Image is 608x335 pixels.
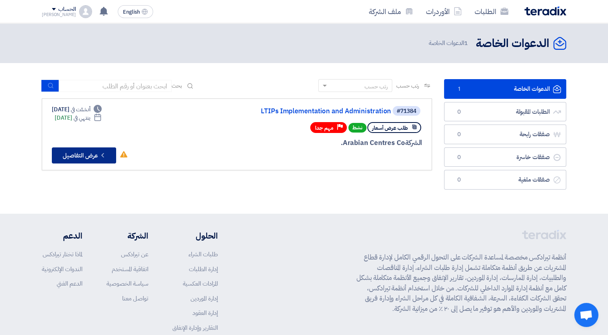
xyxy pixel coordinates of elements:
[172,230,218,242] li: الحلول
[364,82,388,91] div: رتب حسب
[188,250,218,259] a: طلبات الشراء
[524,6,566,16] img: Teradix logo
[454,108,464,116] span: 0
[476,36,549,51] h2: الدعوات الخاصة
[574,303,598,327] div: Open chat
[464,39,468,47] span: 1
[444,170,566,190] a: صفقات ملغية0
[57,279,82,288] a: الدعم الفني
[454,131,464,139] span: 0
[58,6,76,13] div: الحساب
[112,265,148,274] a: اتفاقية المستخدم
[444,102,566,122] a: الطلبات المقبولة0
[106,230,148,242] li: الشركة
[190,294,218,303] a: إدارة الموردين
[454,153,464,161] span: 0
[315,124,334,132] span: مهم جدا
[52,105,102,114] div: [DATE]
[189,265,218,274] a: إدارة الطلبات
[420,2,468,21] a: الأوردرات
[121,250,148,259] a: عن تيرادكس
[55,114,102,122] div: [DATE]
[42,265,82,274] a: الندوات الإلكترونية
[122,294,148,303] a: تواصل معنا
[42,230,82,242] li: الدعم
[106,279,148,288] a: سياسة الخصوصية
[362,2,420,21] a: ملف الشركة
[52,147,116,163] button: عرض التفاصيل
[454,176,464,184] span: 0
[444,147,566,167] a: صفقات خاسرة0
[230,108,391,115] a: LTIPs Implementation and Administration
[229,138,422,148] div: Arabian Centres Co.
[444,79,566,99] a: الدعوات الخاصة1
[183,279,218,288] a: المزادات العكسية
[468,2,515,21] a: الطلبات
[43,250,82,259] a: لماذا تختار تيرادكس
[71,105,90,114] span: أنشئت في
[444,125,566,144] a: صفقات رابحة0
[454,85,464,93] span: 1
[74,114,90,122] span: ينتهي في
[428,39,469,48] span: الدعوات الخاصة
[356,252,566,314] p: أنظمة تيرادكس مخصصة لمساعدة الشركات على التحول الرقمي الكامل لإدارة قطاع المشتريات عن طريق أنظمة ...
[59,80,172,92] input: ابحث بعنوان أو رقم الطلب
[123,9,140,15] span: English
[79,5,92,18] img: profile_test.png
[348,123,366,133] span: نشط
[172,82,182,90] span: بحث
[396,82,419,90] span: رتب حسب
[372,124,408,132] span: طلب عرض أسعار
[118,5,153,18] button: English
[405,138,422,148] span: الشركة
[172,323,218,332] a: التقارير وإدارة الإنفاق
[397,108,416,114] div: #71384
[42,12,76,17] div: [PERSON_NAME]
[192,308,218,317] a: إدارة العقود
